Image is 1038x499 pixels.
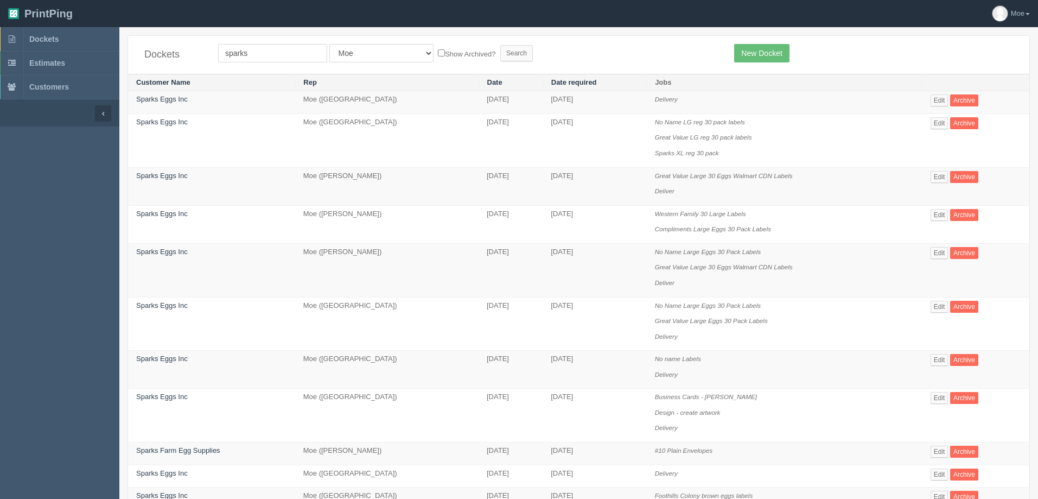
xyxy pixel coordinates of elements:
[479,297,543,351] td: [DATE]
[950,469,978,481] a: Archive
[295,465,479,488] td: Moe ([GEOGRAPHIC_DATA])
[551,78,597,86] a: Date required
[136,355,188,363] a: Sparks Eggs Inc
[136,469,188,477] a: Sparks Eggs Inc
[479,243,543,297] td: [DATE]
[29,35,59,43] span: Dockets
[543,167,646,205] td: [DATE]
[500,45,533,61] input: Search
[950,117,978,129] a: Archive
[479,205,543,243] td: [DATE]
[655,470,678,477] i: Delivery
[136,95,188,103] a: Sparks Eggs Inc
[655,248,761,255] i: No Name Large Eggs 30 Pack Labels
[931,354,948,366] a: Edit
[136,301,188,309] a: Sparks Eggs Inc
[931,247,948,259] a: Edit
[479,351,543,389] td: [DATE]
[655,333,678,340] i: Delivery
[479,389,543,443] td: [DATE]
[655,187,674,194] i: Deliver
[438,47,495,60] label: Show Archived?
[543,297,646,351] td: [DATE]
[136,446,220,454] a: Sparks Farm Egg Supplies
[950,301,978,313] a: Archive
[543,113,646,167] td: [DATE]
[479,91,543,114] td: [DATE]
[655,409,721,416] i: Design - create artwork
[655,492,753,499] i: Foothills Colony brown eggs labels
[144,49,202,60] h4: Dockets
[950,94,978,106] a: Archive
[295,243,479,297] td: Moe ([PERSON_NAME])
[655,355,701,362] i: No name Labels
[655,96,678,103] i: Delivery
[479,443,543,465] td: [DATE]
[655,447,713,454] i: #10 Plain Envelopes
[543,243,646,297] td: [DATE]
[655,172,793,179] i: Great Value Large 30 Eggs Walmart CDN Labels
[655,149,719,156] i: Sparks XL reg 30 pack
[655,317,768,324] i: Great Value Large Eggs 30 Pack Labels
[655,279,674,286] i: Deliver
[950,354,978,366] a: Archive
[295,443,479,465] td: Moe ([PERSON_NAME])
[950,446,978,458] a: Archive
[931,94,948,106] a: Edit
[655,424,678,431] i: Delivery
[295,113,479,167] td: Moe ([GEOGRAPHIC_DATA])
[136,393,188,401] a: Sparks Eggs Inc
[136,172,188,180] a: Sparks Eggs Inc
[931,171,948,183] a: Edit
[950,171,978,183] a: Archive
[543,351,646,389] td: [DATE]
[136,78,190,86] a: Customer Name
[655,302,761,309] i: No Name Large Eggs 30 Pack Labels
[931,469,948,481] a: Edit
[136,210,188,218] a: Sparks Eggs Inc
[479,113,543,167] td: [DATE]
[295,389,479,443] td: Moe ([GEOGRAPHIC_DATA])
[931,446,948,458] a: Edit
[655,134,752,141] i: Great Value LG reg 30 pack labels
[931,209,948,221] a: Edit
[543,443,646,465] td: [DATE]
[950,392,978,404] a: Archive
[295,297,479,351] td: Moe ([GEOGRAPHIC_DATA])
[479,465,543,488] td: [DATE]
[295,91,479,114] td: Moe ([GEOGRAPHIC_DATA])
[295,351,479,389] td: Moe ([GEOGRAPHIC_DATA])
[992,6,1008,21] img: avatar_default-7531ab5dedf162e01f1e0bb0964e6a185e93c5c22dfe317fb01d7f8cd2b1632c.jpg
[655,393,757,400] i: Business Cards - [PERSON_NAME]
[543,389,646,443] td: [DATE]
[931,301,948,313] a: Edit
[543,91,646,114] td: [DATE]
[950,247,978,259] a: Archive
[655,263,793,270] i: Great Value Large 30 Eggs Walmart CDN Labels
[931,392,948,404] a: Edit
[29,59,65,67] span: Estimates
[479,167,543,205] td: [DATE]
[734,44,789,62] a: New Docket
[655,371,678,378] i: Delivery
[295,205,479,243] td: Moe ([PERSON_NAME])
[136,248,188,256] a: Sparks Eggs Inc
[438,49,445,56] input: Show Archived?
[303,78,317,86] a: Rep
[647,74,922,91] th: Jobs
[218,44,327,62] input: Customer Name
[295,167,479,205] td: Moe ([PERSON_NAME])
[950,209,978,221] a: Archive
[8,8,19,19] img: logo-3e63b451c926e2ac314895c53de4908e5d424f24456219fb08d385ab2e579770.png
[543,465,646,488] td: [DATE]
[136,118,188,126] a: Sparks Eggs Inc
[655,118,745,125] i: No Name LG reg 30 pack labels
[543,205,646,243] td: [DATE]
[29,83,69,91] span: Customers
[931,117,948,129] a: Edit
[655,225,771,232] i: Compliments Large Eggs 30 Pack Labels
[487,78,502,86] a: Date
[655,210,746,217] i: Western Family 30 Large Labels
